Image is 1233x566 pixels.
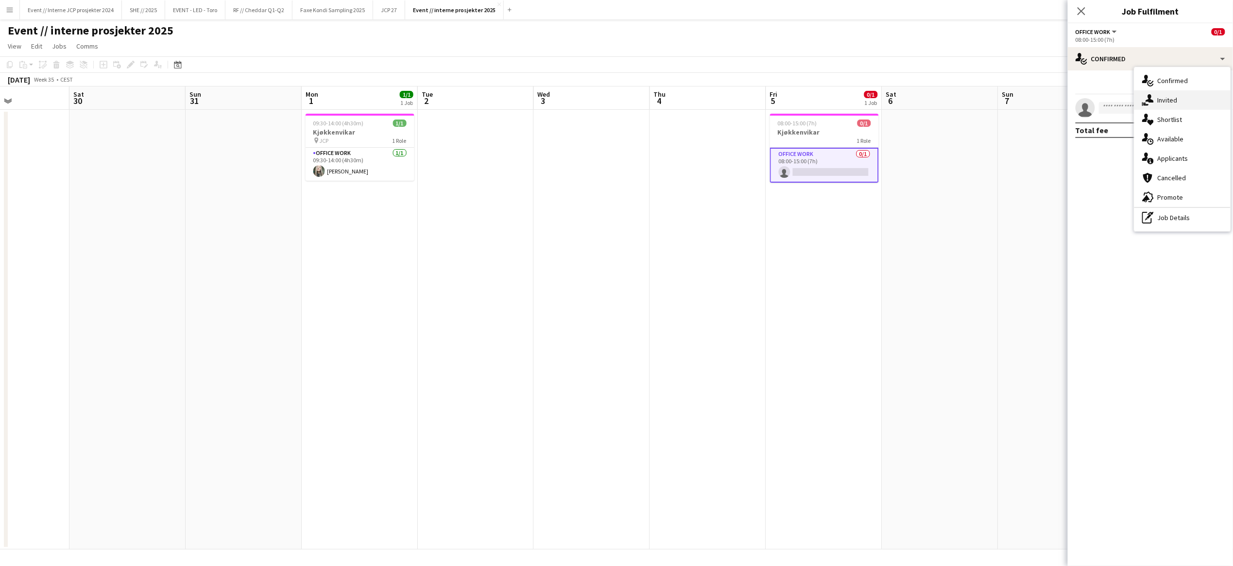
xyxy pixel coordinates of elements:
[292,0,373,19] button: Faxe Kondi Sampling 2025
[20,0,122,19] button: Event // Interne JCP prosjekter 2024
[400,99,413,106] div: 1 Job
[27,40,46,52] a: Edit
[538,90,550,99] span: Wed
[73,90,84,99] span: Sat
[770,90,778,99] span: Fri
[76,42,98,51] span: Comms
[422,90,433,99] span: Tue
[1134,208,1231,227] div: Job Details
[304,95,318,106] span: 1
[306,148,414,181] app-card-role: Office work1/109:30-14:00 (4h30m)[PERSON_NAME]
[770,128,879,137] h3: Kjøkkenvikar
[31,42,42,51] span: Edit
[188,95,201,106] span: 31
[306,128,414,137] h3: Kjøkkenvikar
[405,0,504,19] button: Event // interne prosjekter 2025
[1076,36,1225,43] div: 08:00-15:00 (7h)
[864,91,878,98] span: 0/1
[313,120,364,127] span: 09:30-14:00 (4h30m)
[8,42,21,51] span: View
[8,23,173,38] h1: Event // interne prosjekter 2025
[1134,129,1231,149] div: Available
[1001,95,1014,106] span: 7
[393,137,407,144] span: 1 Role
[654,90,666,99] span: Thu
[52,42,67,51] span: Jobs
[1134,149,1231,168] div: Applicants
[306,90,318,99] span: Mon
[536,95,550,106] span: 3
[225,0,292,19] button: RF // Cheddar Q1-Q2
[1134,71,1231,90] div: Confirmed
[1076,28,1111,35] span: Office work
[1068,5,1233,17] h3: Job Fulfilment
[770,114,879,183] app-job-card: 08:00-15:00 (7h)0/1Kjøkkenvikar1 RoleOffice work0/108:00-15:00 (7h)
[778,120,817,127] span: 08:00-15:00 (7h)
[1076,125,1109,135] div: Total fee
[1134,110,1231,129] div: Shortlist
[1212,28,1225,35] span: 0/1
[8,75,30,85] div: [DATE]
[885,95,897,106] span: 6
[1002,90,1014,99] span: Sun
[652,95,666,106] span: 4
[1076,28,1118,35] button: Office work
[1068,47,1233,70] div: Confirmed
[886,90,897,99] span: Sat
[420,95,433,106] span: 2
[4,40,25,52] a: View
[165,0,225,19] button: EVENT - LED - Toro
[400,91,413,98] span: 1/1
[72,40,102,52] a: Comms
[122,0,165,19] button: SHE // 2025
[857,137,871,144] span: 1 Role
[865,99,877,106] div: 1 Job
[306,114,414,181] app-job-card: 09:30-14:00 (4h30m)1/1Kjøkkenvikar JCP1 RoleOffice work1/109:30-14:00 (4h30m)[PERSON_NAME]
[189,90,201,99] span: Sun
[770,148,879,183] app-card-role: Office work0/108:00-15:00 (7h)
[32,76,56,83] span: Week 35
[60,76,73,83] div: CEST
[373,0,405,19] button: JCP 27
[1134,90,1231,110] div: Invited
[393,120,407,127] span: 1/1
[72,95,84,106] span: 30
[1134,168,1231,188] div: Cancelled
[48,40,70,52] a: Jobs
[857,120,871,127] span: 0/1
[1134,188,1231,207] div: Promote
[320,137,329,144] span: JCP
[769,95,778,106] span: 5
